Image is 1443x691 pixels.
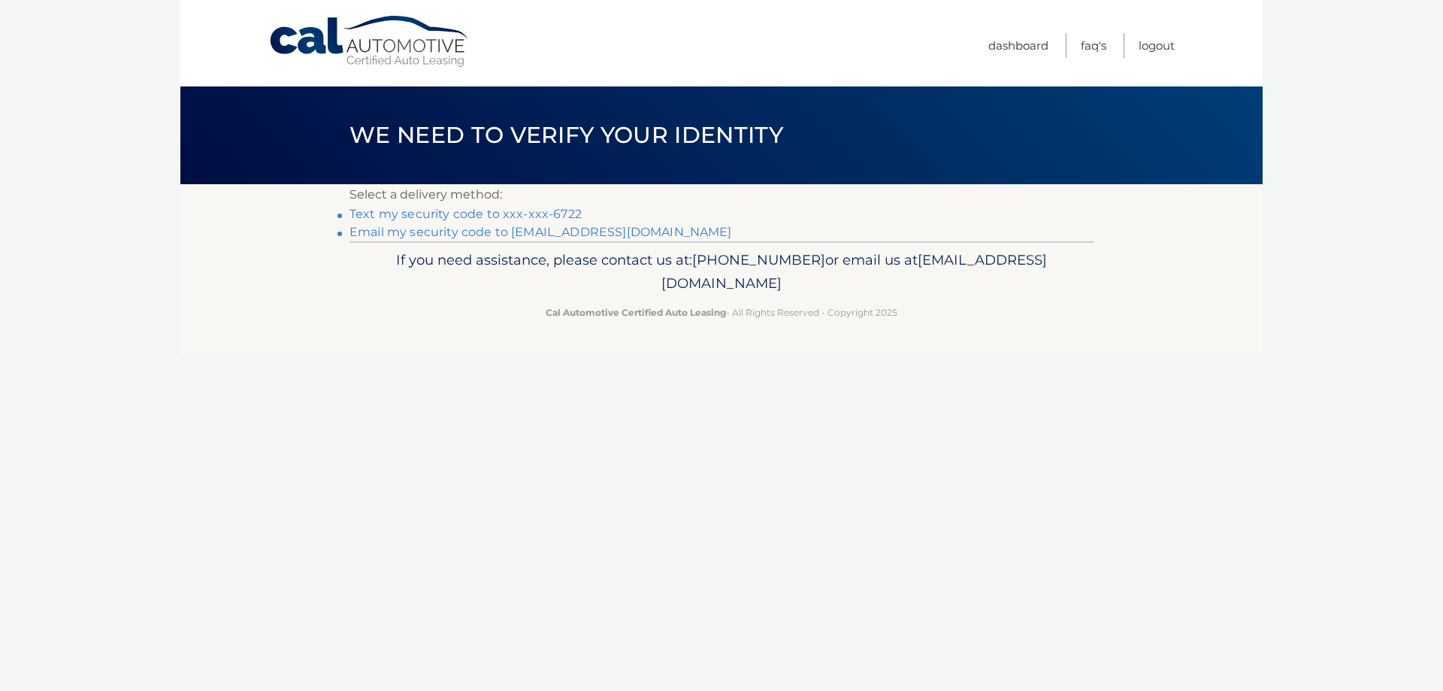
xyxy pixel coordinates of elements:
span: We need to verify your identity [349,121,783,149]
a: Logout [1139,33,1175,58]
a: Cal Automotive [268,15,471,68]
a: Text my security code to xxx-xxx-6722 [349,207,582,221]
a: Dashboard [988,33,1048,58]
p: Select a delivery method: [349,184,1094,205]
strong: Cal Automotive Certified Auto Leasing [546,307,726,318]
a: Email my security code to [EMAIL_ADDRESS][DOMAIN_NAME] [349,225,732,239]
p: - All Rights Reserved - Copyright 2025 [359,305,1084,320]
a: FAQ's [1081,33,1106,58]
span: [PHONE_NUMBER] [692,251,825,268]
p: If you need assistance, please contact us at: or email us at [359,248,1084,296]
